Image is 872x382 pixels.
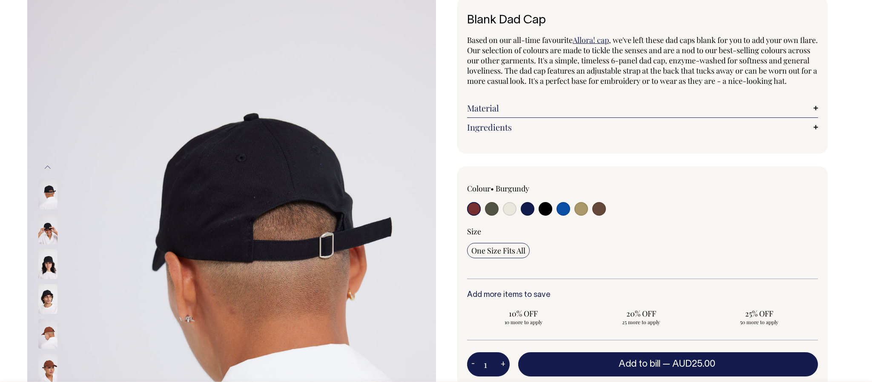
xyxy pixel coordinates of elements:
input: 25% OFF 50 more to apply [703,306,815,328]
input: One Size Fits All [467,243,530,258]
a: Material [467,103,818,113]
span: 25% OFF [707,308,811,319]
span: Based on our all-time favourite [467,35,573,45]
a: Ingredients [467,122,818,132]
input: 10% OFF 10 more to apply [467,306,580,328]
img: black [38,214,57,244]
span: — [663,360,717,368]
span: • [490,183,494,194]
span: 20% OFF [589,308,694,319]
span: 10 more to apply [471,319,576,325]
h6: Add more items to save [467,291,818,299]
input: 20% OFF 25 more to apply [585,306,698,328]
span: Add to bill [619,360,660,368]
button: - [467,356,479,373]
span: One Size Fits All [471,245,525,256]
a: Allora! cap [573,35,609,45]
span: AUD25.00 [672,360,715,368]
img: black [38,249,57,279]
img: black [38,180,57,209]
h1: Blank Dad Cap [467,14,818,27]
button: Previous [41,158,54,177]
span: 50 more to apply [707,319,811,325]
img: chocolate [38,319,57,349]
img: black [38,284,57,314]
span: 10% OFF [471,308,576,319]
button: + [496,356,510,373]
span: , we've left these dad caps blank for you to add your own flare. Our selection of colours are mad... [467,35,818,86]
label: Burgundy [496,183,529,194]
div: Size [467,226,818,237]
button: Add to bill —AUD25.00 [518,352,818,376]
div: Colour [467,183,608,194]
span: 25 more to apply [589,319,694,325]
